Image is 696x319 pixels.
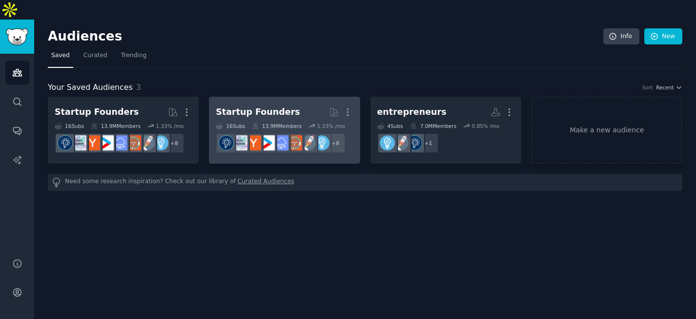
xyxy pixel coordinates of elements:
[55,106,139,118] div: Startup Founders
[51,51,70,60] span: Saved
[317,123,345,129] div: 1.33 % /mo
[121,51,146,60] span: Trending
[48,82,133,94] span: Your Saved Audiences
[472,123,500,129] div: 0.85 % /mo
[83,51,107,60] span: Curated
[91,123,141,129] div: 13.9M Members
[112,135,127,150] img: SaaS
[219,135,234,150] img: Entrepreneurship
[58,135,73,150] img: Entrepreneurship
[252,123,302,129] div: 13.9M Members
[136,83,141,92] span: 3
[314,135,329,150] img: Entrepreneur
[48,48,73,68] a: Saved
[80,48,111,68] a: Curated
[71,135,86,150] img: indiehackers
[644,28,682,45] a: New
[126,135,141,150] img: EntrepreneurRideAlong
[6,28,28,45] img: GummySearch logo
[55,123,84,129] div: 16 Sub s
[393,135,409,150] img: startups
[370,97,521,164] a: entrepreneurs4Subs7.0MMembers0.85% /mo+1EntrepreneurshipstartupsEntrepreneur
[232,135,247,150] img: indiehackers
[380,135,395,150] img: Entrepreneur
[325,133,346,153] div: + 8
[418,133,439,153] div: + 1
[407,135,422,150] img: Entrepreneurship
[209,97,360,164] a: Startup Founders16Subs13.9MMembers1.33% /mo+8EntrepreneurstartupsEntrepreneurRideAlongSaaSstartup...
[153,135,168,150] img: Entrepreneur
[410,123,456,129] div: 7.0M Members
[377,106,447,118] div: entrepreneurs
[216,123,245,129] div: 16 Sub s
[603,28,639,45] a: Info
[156,123,184,129] div: 1.33 % /mo
[48,97,199,164] a: Startup Founders16Subs13.9MMembers1.33% /mo+8EntrepreneurstartupsEntrepreneurRideAlongSaaSstartup...
[301,135,316,150] img: startups
[48,174,682,191] div: Need some research inspiration? Check out our library of
[273,135,288,150] img: SaaS
[532,97,682,164] a: Make a new audience
[48,29,603,44] h2: Audiences
[287,135,302,150] img: EntrepreneurRideAlong
[140,135,155,150] img: startups
[260,135,275,150] img: startup
[246,135,261,150] img: ycombinator
[118,48,150,68] a: Trending
[642,84,653,91] div: Sort
[377,123,403,129] div: 4 Sub s
[238,177,294,188] a: Curated Audiences
[216,106,300,118] div: Startup Founders
[99,135,114,150] img: startup
[656,84,674,91] span: Recent
[85,135,100,150] img: ycombinator
[164,133,184,153] div: + 8
[656,84,682,91] button: Recent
